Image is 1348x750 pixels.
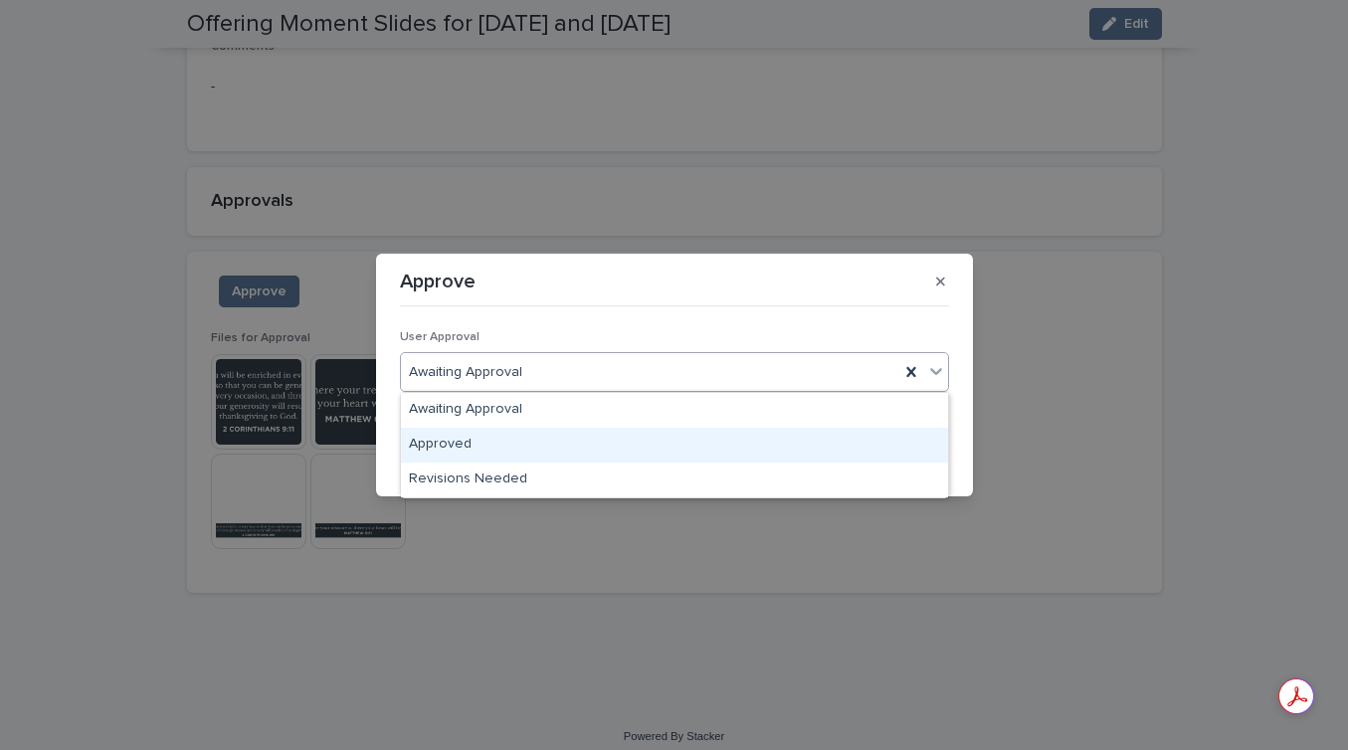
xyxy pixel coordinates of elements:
div: Approved [401,428,948,463]
p: Approve [400,270,476,293]
span: User Approval [400,331,480,343]
span: Awaiting Approval [409,362,522,383]
div: Awaiting Approval [401,393,948,428]
div: Revisions Needed [401,463,948,497]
